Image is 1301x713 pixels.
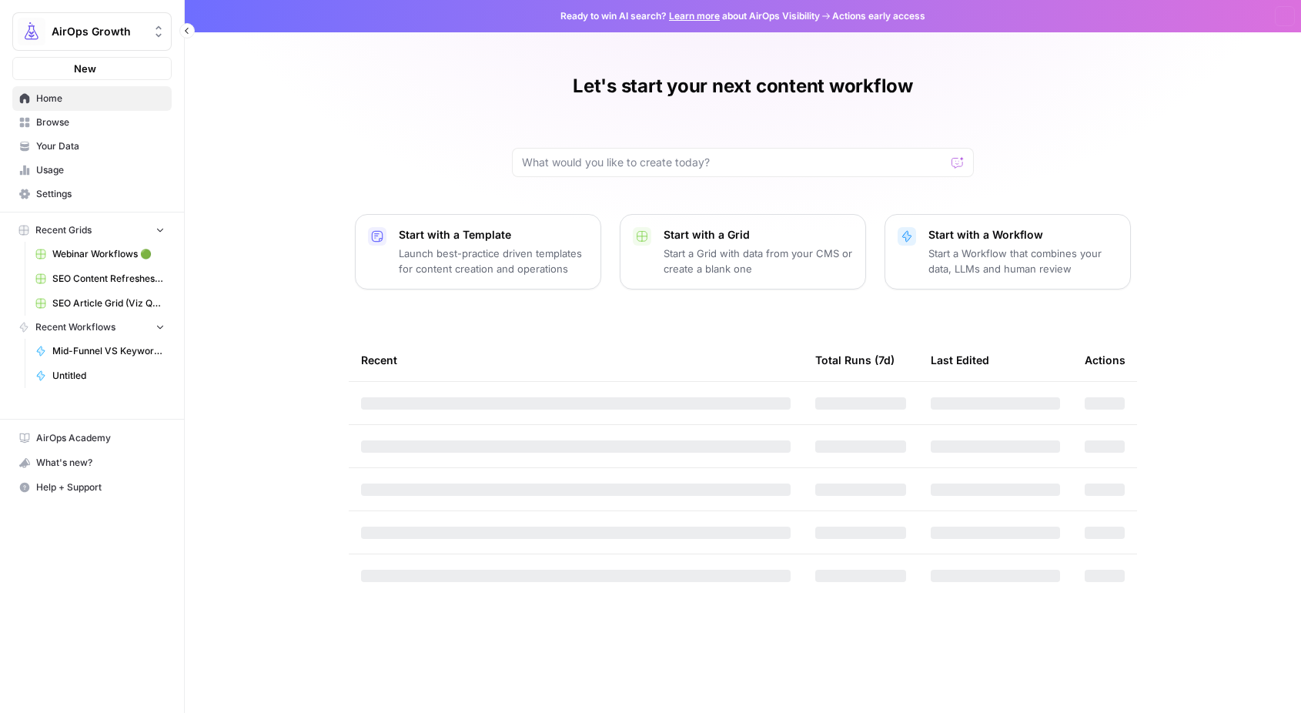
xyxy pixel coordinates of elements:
span: Recent Workflows [35,320,115,334]
a: Mid-Funnel VS Keyword Research [28,339,172,363]
a: Untitled [28,363,172,388]
button: New [12,57,172,80]
a: Settings [12,182,172,206]
p: Start with a Grid [664,227,853,243]
button: Start with a GridStart a Grid with data from your CMS or create a blank one [620,214,866,290]
button: Start with a TemplateLaunch best-practice driven templates for content creation and operations [355,214,601,290]
button: Recent Grids [12,219,172,242]
span: Actions early access [832,9,925,23]
span: Settings [36,187,165,201]
p: Start a Grid with data from your CMS or create a blank one [664,246,853,276]
a: AirOps Academy [12,426,172,450]
span: Your Data [36,139,165,153]
span: Usage [36,163,165,177]
button: Workspace: AirOps Growth [12,12,172,51]
a: Webinar Workflows 🟢 [28,242,172,266]
button: Recent Workflows [12,316,172,339]
span: AirOps Growth [52,24,145,39]
h1: Let's start your next content workflow [573,74,913,99]
a: Usage [12,158,172,182]
p: Start a Workflow that combines your data, LLMs and human review [928,246,1118,276]
p: Start with a Template [399,227,588,243]
a: SEO Article Grid (Viz Questions) [28,291,172,316]
button: Start with a WorkflowStart a Workflow that combines your data, LLMs and human review [885,214,1131,290]
div: Total Runs (7d) [815,339,895,381]
div: Actions [1085,339,1125,381]
span: New [74,61,96,76]
button: Help + Support [12,475,172,500]
p: Launch best-practice driven templates for content creation and operations [399,246,588,276]
span: Recent Grids [35,223,92,237]
span: Webinar Workflows 🟢 [52,247,165,261]
a: Your Data [12,134,172,159]
div: What's new? [13,451,171,474]
span: Untitled [52,369,165,383]
span: Browse [36,115,165,129]
button: What's new? [12,450,172,475]
div: Recent [361,339,791,381]
span: Ready to win AI search? about AirOps Visibility [560,9,820,23]
a: SEO Content Refreshes 🟢 [28,266,172,291]
span: SEO Content Refreshes 🟢 [52,272,165,286]
a: Browse [12,110,172,135]
a: Learn more [669,10,720,22]
span: Mid-Funnel VS Keyword Research [52,344,165,358]
span: Help + Support [36,480,165,494]
p: Start with a Workflow [928,227,1118,243]
input: What would you like to create today? [522,155,945,170]
img: AirOps Growth Logo [18,18,45,45]
span: AirOps Academy [36,431,165,445]
span: Home [36,92,165,105]
span: SEO Article Grid (Viz Questions) [52,296,165,310]
div: Last Edited [931,339,989,381]
a: Home [12,86,172,111]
